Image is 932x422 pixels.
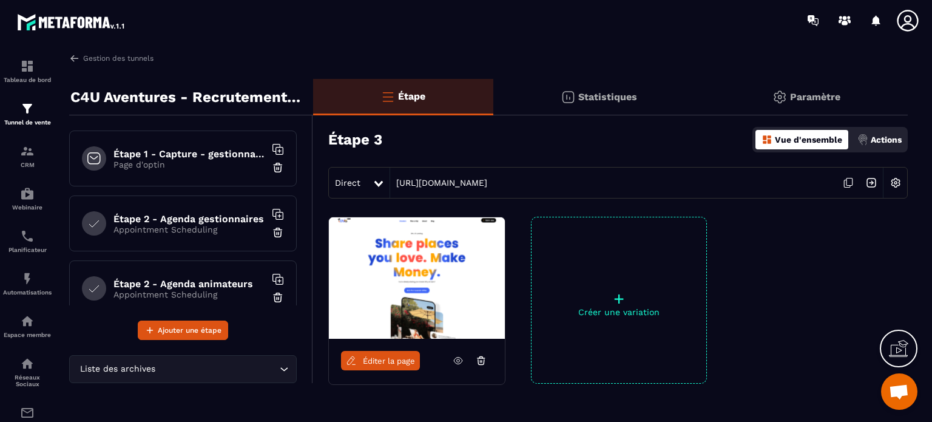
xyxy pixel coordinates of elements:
p: Planificateur [3,247,52,253]
h3: Étape 3 [328,131,382,148]
p: Créer une variation [532,307,706,317]
img: trash [272,226,284,239]
span: Direct [335,178,360,188]
p: Appointment Scheduling [113,225,265,234]
a: automationsautomationsWebinaire [3,177,52,220]
h6: Étape 2 - Agenda animateurs [113,278,265,290]
img: automations [20,271,35,286]
img: stats.20deebd0.svg [561,90,575,104]
img: dashboard-orange.40269519.svg [761,134,772,145]
img: trash [272,162,284,174]
img: automations [20,314,35,328]
img: actions.d6e523a2.png [857,134,868,145]
a: schedulerschedulerPlanificateur [3,220,52,262]
img: setting-w.858f3a88.svg [884,171,907,194]
img: social-network [20,356,35,371]
p: C4U Aventures - Recrutement Gestionnaires [70,85,304,109]
a: Éditer la page [341,351,420,370]
p: Vue d'ensemble [775,135,842,145]
a: [URL][DOMAIN_NAME] [390,178,487,188]
img: setting-gr.5f69749f.svg [772,90,787,104]
p: Page d'optin [113,160,265,169]
img: formation [20,101,35,116]
img: arrow-next.bcc2205e.svg [860,171,883,194]
p: Appointment Scheduling [113,290,265,299]
p: Automatisations [3,289,52,296]
input: Search for option [158,362,277,376]
p: + [532,290,706,307]
p: Tunnel de vente [3,119,52,126]
span: Liste des archives [77,362,158,376]
p: Paramètre [790,91,840,103]
p: Étape [398,90,425,102]
p: Webinaire [3,204,52,211]
p: Espace membre [3,332,52,338]
a: formationformationCRM [3,135,52,177]
h6: Étape 1 - Capture - gestionnaires et animateurs [113,148,265,160]
p: Réseaux Sociaux [3,374,52,387]
img: email [20,406,35,420]
img: bars-o.4a397970.svg [380,89,395,104]
img: arrow [69,53,80,64]
a: automationsautomationsAutomatisations [3,262,52,305]
span: Éditer la page [363,356,415,366]
button: Ajouter une étape [138,321,228,340]
p: Actions [871,135,902,145]
a: formationformationTunnel de vente [3,92,52,135]
img: automations [20,186,35,201]
a: social-networksocial-networkRéseaux Sociaux [3,347,52,396]
img: formation [20,144,35,158]
img: scheduler [20,229,35,243]
p: CRM [3,162,52,168]
img: formation [20,59,35,73]
a: Ouvrir le chat [881,373,917,410]
div: Search for option [69,355,297,383]
img: trash [272,291,284,304]
p: Tableau de bord [3,77,52,83]
p: Statistiques [578,91,637,103]
span: Ajouter une étape [158,324,221,336]
a: Gestion des tunnels [69,53,154,64]
img: image [329,217,505,339]
h6: Étape 2 - Agenda gestionnaires [113,213,265,225]
a: formationformationTableau de bord [3,50,52,92]
img: logo [17,11,126,33]
a: automationsautomationsEspace membre [3,305,52,347]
